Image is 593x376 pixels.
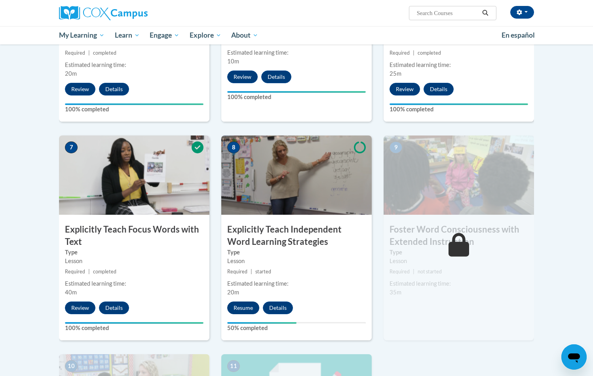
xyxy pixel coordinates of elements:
[65,324,203,332] label: 100% completed
[502,31,535,39] span: En español
[227,248,366,257] label: Type
[418,269,442,275] span: not started
[231,31,258,40] span: About
[65,61,203,69] div: Estimated learning time:
[227,93,366,101] label: 100% completed
[65,83,95,95] button: Review
[227,269,247,275] span: Required
[416,8,479,18] input: Search Courses
[424,83,454,95] button: Details
[227,91,366,93] div: Your progress
[227,48,366,57] div: Estimated learning time:
[65,141,78,153] span: 7
[226,26,264,44] a: About
[47,26,546,44] div: Main menu
[263,302,293,314] button: Details
[65,103,203,105] div: Your progress
[88,50,90,56] span: |
[65,248,203,257] label: Type
[59,136,209,215] img: Course Image
[384,136,534,215] img: Course Image
[65,279,203,288] div: Estimated learning time:
[65,70,77,77] span: 20m
[65,302,95,314] button: Review
[150,31,179,40] span: Engage
[390,61,528,69] div: Estimated learning time:
[54,26,110,44] a: My Learning
[390,83,420,95] button: Review
[88,269,90,275] span: |
[227,302,259,314] button: Resume
[561,344,587,370] iframe: Button to launch messaging window
[65,322,203,324] div: Your progress
[413,269,414,275] span: |
[251,269,252,275] span: |
[390,279,528,288] div: Estimated learning time:
[390,248,528,257] label: Type
[496,27,540,44] a: En español
[390,269,410,275] span: Required
[59,6,209,20] a: Cox Campus
[115,31,140,40] span: Learn
[110,26,145,44] a: Learn
[227,141,240,153] span: 8
[227,322,296,324] div: Your progress
[59,31,105,40] span: My Learning
[390,105,528,114] label: 100% completed
[190,31,221,40] span: Explore
[144,26,184,44] a: Engage
[221,223,372,248] h3: Explicitly Teach Independent Word Learning Strategies
[390,289,401,296] span: 35m
[227,289,239,296] span: 20m
[390,141,402,153] span: 9
[227,71,258,83] button: Review
[65,105,203,114] label: 100% completed
[413,50,414,56] span: |
[221,136,372,215] img: Course Image
[390,50,410,56] span: Required
[93,269,116,275] span: completed
[390,70,401,77] span: 25m
[390,257,528,265] div: Lesson
[65,289,77,296] span: 40m
[255,269,271,275] span: started
[59,6,148,20] img: Cox Campus
[510,6,534,19] button: Account Settings
[227,360,240,372] span: 11
[479,8,491,18] button: Search
[65,360,78,372] span: 10
[65,50,85,56] span: Required
[227,58,239,65] span: 10m
[65,269,85,275] span: Required
[227,257,366,265] div: Lesson
[65,257,203,265] div: Lesson
[227,324,366,332] label: 50% completed
[59,223,209,248] h3: Explicitly Teach Focus Words with Text
[184,26,226,44] a: Explore
[390,103,528,105] div: Your progress
[93,50,116,56] span: completed
[384,223,534,248] h3: Foster Word Consciousness with Extended Instruction
[99,302,129,314] button: Details
[418,50,441,56] span: completed
[227,279,366,288] div: Estimated learning time:
[261,71,291,83] button: Details
[99,83,129,95] button: Details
